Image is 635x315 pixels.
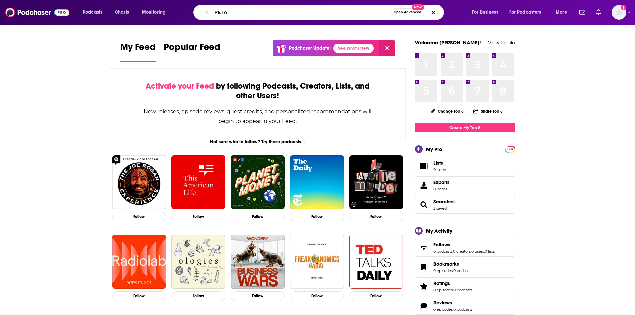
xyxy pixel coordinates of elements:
[143,81,372,101] div: by following Podcasts, Creators, Lists, and other Users!
[290,212,344,221] button: Follow
[164,41,220,57] span: Popular Feed
[433,261,472,267] a: Bookmarks
[394,11,421,14] span: Open Advanced
[467,7,507,18] button: open menu
[506,147,514,152] span: PRO
[484,249,485,254] span: ,
[349,155,403,209] img: My Favorite Murder with Karen Kilgariff and Georgia Hardstark
[433,199,455,205] a: Searches
[433,280,472,286] a: Ratings
[171,291,225,301] button: Follow
[415,157,515,175] a: Lists
[171,155,225,209] img: This American Life
[417,282,431,291] a: Ratings
[506,146,514,151] a: PRO
[231,291,285,301] button: Follow
[433,307,453,312] a: 0 episodes
[83,8,102,17] span: Podcasts
[290,235,344,289] img: Freakonomics Radio
[212,7,391,18] input: Search podcasts, credits, & more...
[433,179,450,185] span: Exports
[391,8,424,16] button: Open AdvancedNew
[433,300,452,306] span: Reviews
[433,160,443,166] span: Lists
[551,7,575,18] button: open menu
[433,206,447,211] a: 3 saved
[472,8,498,17] span: For Business
[349,291,403,301] button: Follow
[171,235,225,289] img: Ologies with Alie Ward
[612,5,626,20] button: Show profile menu
[433,249,452,254] a: 0 podcasts
[415,258,515,276] span: Bookmarks
[110,7,133,18] a: Charts
[415,239,515,257] span: Follows
[417,243,431,252] a: Follows
[143,107,372,126] div: New releases, episode reviews, guest credits, and personalized recommendations will begin to appe...
[417,181,431,190] span: Exports
[453,307,472,312] a: 0 podcasts
[415,196,515,214] span: Searches
[509,8,541,17] span: For Podcasters
[453,268,472,273] a: 0 podcasts
[5,6,69,19] img: Podchaser - Follow, Share and Rate Podcasts
[577,7,588,18] a: Show notifications dropdown
[333,44,374,53] a: See What's New
[453,288,472,292] a: 0 podcasts
[505,7,551,18] button: open menu
[417,200,431,209] a: Searches
[110,139,406,145] div: Not sure who to follow? Try these podcasts...
[120,41,156,62] a: My Feed
[290,155,344,209] img: The Daily
[426,146,442,152] div: My Pro
[112,155,166,209] a: The Joe Rogan Experience
[349,212,403,221] button: Follow
[164,41,220,62] a: Popular Feed
[417,301,431,310] a: Reviews
[426,228,452,234] div: My Activity
[433,187,450,191] span: 0 items
[593,7,604,18] a: Show notifications dropdown
[115,8,129,17] span: Charts
[112,291,166,301] button: Follow
[433,160,447,166] span: Lists
[142,8,166,17] span: Monitoring
[112,235,166,289] img: Radiolab
[433,261,459,267] span: Bookmarks
[433,288,453,292] a: 0 episodes
[415,123,515,132] a: Create My Top 8
[621,5,626,10] svg: Add a profile image
[415,297,515,315] span: Reviews
[417,161,431,171] span: Lists
[433,167,447,172] span: 0 items
[78,7,111,18] button: open menu
[231,212,285,221] button: Follow
[433,242,450,248] span: Follows
[433,300,472,306] a: Reviews
[349,235,403,289] img: TED Talks Daily
[231,235,285,289] img: Business Wars
[473,105,503,118] button: Share Top 8
[471,249,484,254] a: 0 users
[290,291,344,301] button: Follow
[231,155,285,209] img: Planet Money
[485,249,495,254] a: 0 lists
[146,81,214,91] span: Activate your Feed
[427,107,468,115] button: Change Top 8
[171,212,225,221] button: Follow
[433,268,453,273] a: 0 episodes
[415,39,481,46] a: Welcome [PERSON_NAME]!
